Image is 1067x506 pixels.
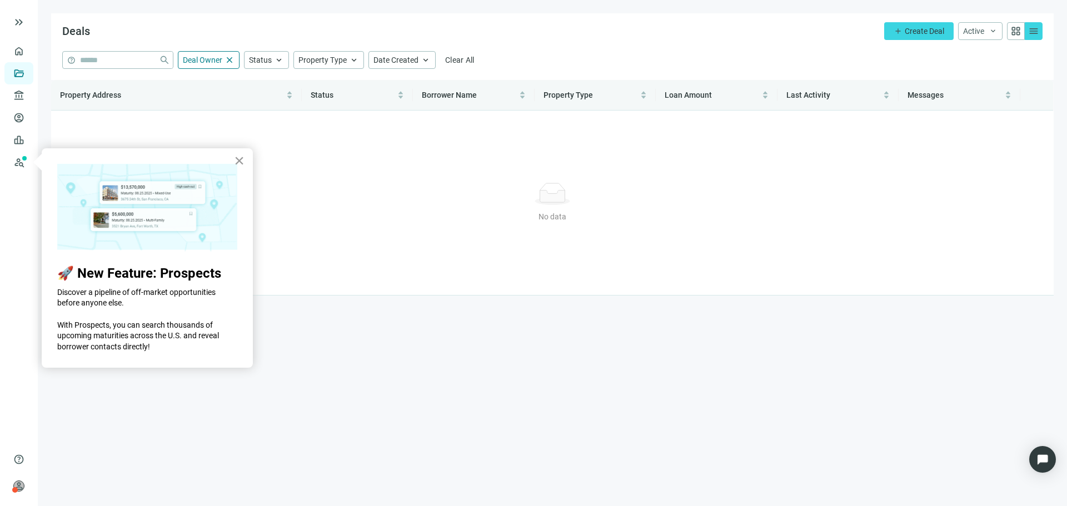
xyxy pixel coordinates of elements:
[57,265,237,282] h2: 🚀 New Feature: Prospects
[905,27,944,36] span: Create Deal
[1010,26,1021,37] span: grid_view
[908,91,944,99] span: Messages
[249,56,272,64] span: Status
[13,480,24,492] span: person
[13,90,21,101] span: account_balance
[183,56,222,64] span: Deal Owner
[274,55,284,65] span: keyboard_arrow_up
[349,55,359,65] span: keyboard_arrow_up
[234,152,245,169] button: Close
[225,55,235,65] span: close
[963,27,984,36] span: Active
[989,27,998,36] span: keyboard_arrow_down
[298,56,347,64] span: Property Type
[1029,446,1056,473] div: Open Intercom Messenger
[60,91,121,99] span: Property Address
[445,56,475,64] span: Clear All
[57,320,237,353] p: With Prospects, you can search thousands of upcoming maturities across the U.S. and reveal borrow...
[311,91,333,99] span: Status
[12,16,26,29] span: keyboard_double_arrow_right
[544,91,593,99] span: Property Type
[57,287,237,309] p: Discover a pipeline of off-market opportunities before anyone else.
[665,91,712,99] span: Loan Amount
[421,55,431,65] span: keyboard_arrow_up
[894,27,903,36] span: add
[422,91,477,99] span: Borrower Name
[13,454,24,465] span: help
[1028,26,1039,37] span: menu
[67,56,76,64] span: help
[535,211,570,223] div: No data
[373,56,418,64] span: Date Created
[786,91,830,99] span: Last Activity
